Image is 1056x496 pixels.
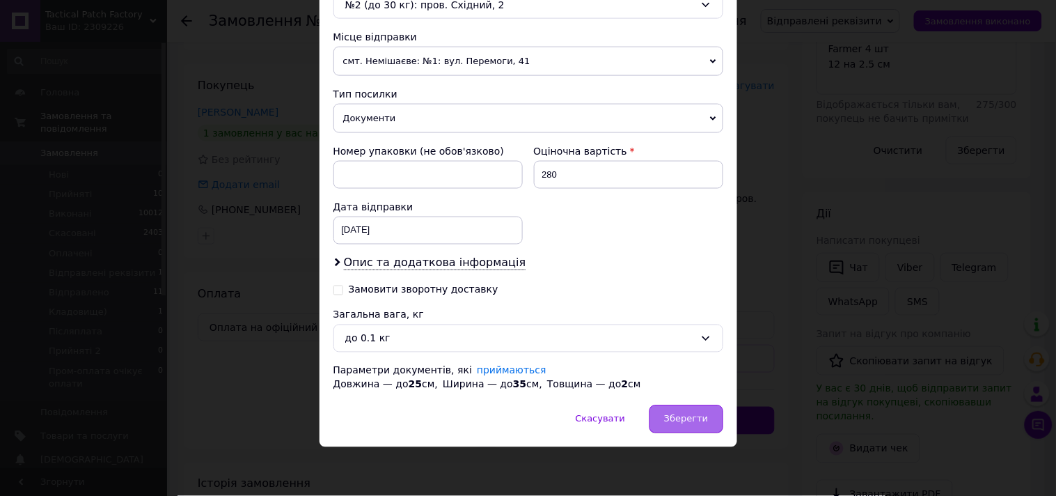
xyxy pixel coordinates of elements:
div: Номер упаковки (не обов'язково) [333,144,523,158]
div: Замовити зворотну доставку [349,284,498,296]
span: 2 [622,379,629,390]
div: Дата відправки [333,200,523,214]
div: Параметри документів, які Довжина — до см, Ширина — до см, Товщина — до см [333,364,723,392]
span: Документи [333,104,723,133]
span: 25 [409,379,422,390]
span: Тип посилки [333,88,397,100]
div: Загальна вага, кг [333,308,723,322]
a: приймаються [477,365,546,376]
div: до 0.1 кг [345,331,695,346]
div: Оціночна вартість [534,144,723,158]
span: Опис та додаткова інформація [344,256,526,270]
span: Зберегти [664,414,708,424]
span: Місце відправки [333,31,418,42]
span: 35 [513,379,526,390]
span: Скасувати [576,414,625,424]
span: смт. Немішаєве: №1: вул. Перемоги, 41 [333,47,723,76]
